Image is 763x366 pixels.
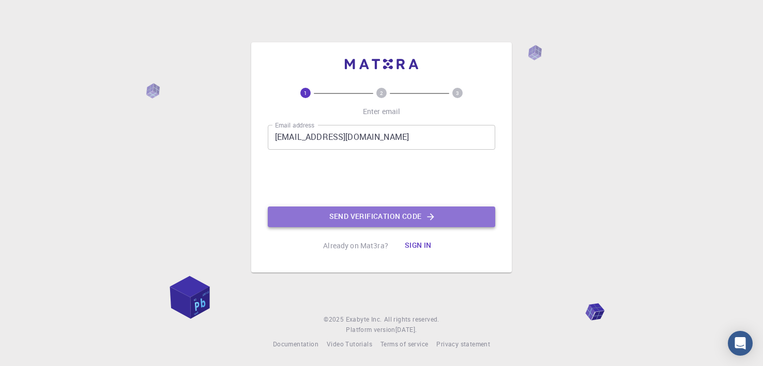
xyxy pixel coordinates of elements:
div: Open Intercom Messenger [728,331,753,356]
span: Terms of service [380,340,428,348]
span: Video Tutorials [327,340,372,348]
p: Enter email [363,106,401,117]
span: All rights reserved. [384,314,439,325]
a: [DATE]. [395,325,417,335]
a: Video Tutorials [327,339,372,349]
p: Already on Mat3ra? [323,241,388,251]
text: 3 [456,89,459,97]
button: Sign in [396,235,440,256]
a: Privacy statement [436,339,490,349]
text: 1 [304,89,307,97]
span: Documentation [273,340,318,348]
button: Send verification code [268,206,495,227]
a: Terms of service [380,339,428,349]
span: [DATE] . [395,325,417,333]
a: Exabyte Inc. [346,314,382,325]
label: Email address [275,121,314,130]
span: © 2025 [324,314,345,325]
text: 2 [380,89,383,97]
span: Exabyte Inc. [346,315,382,323]
iframe: reCAPTCHA [303,158,460,198]
a: Documentation [273,339,318,349]
span: Platform version [346,325,395,335]
span: Privacy statement [436,340,490,348]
